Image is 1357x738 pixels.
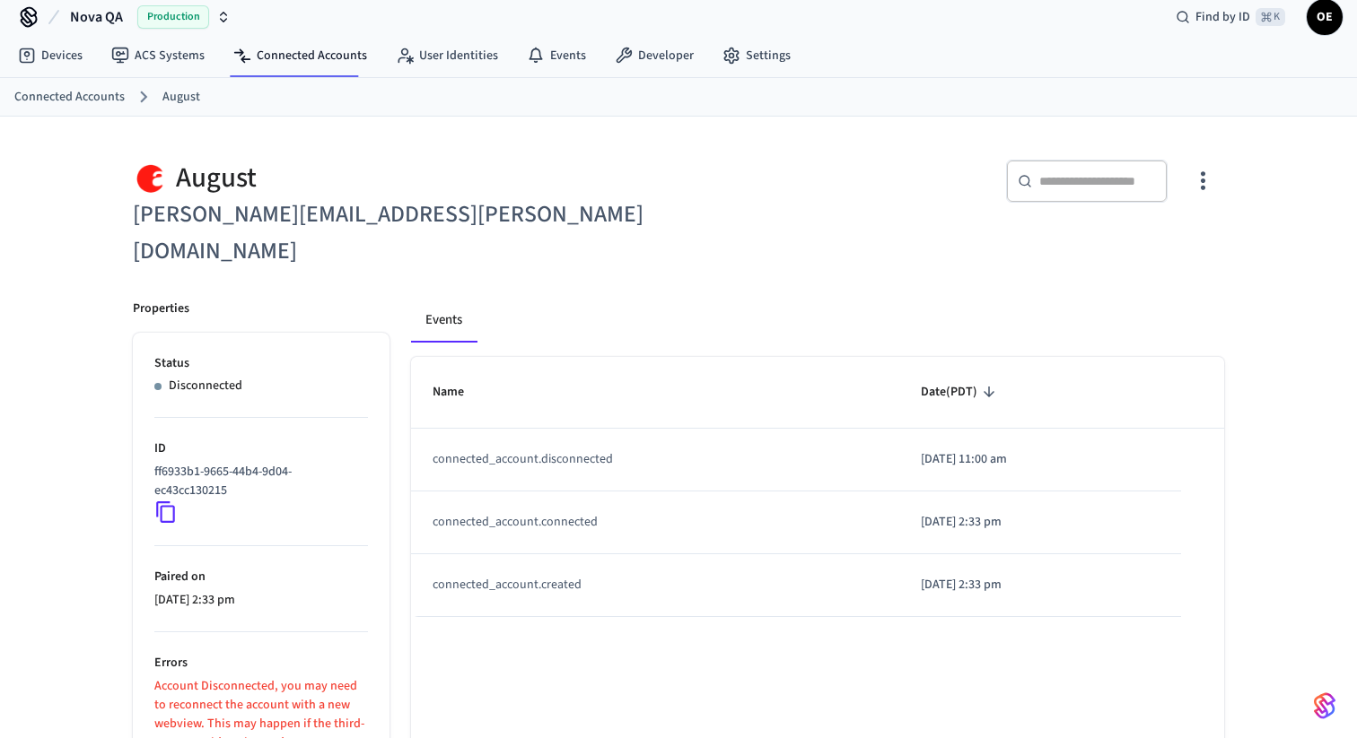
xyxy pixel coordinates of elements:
a: User Identities [381,39,512,72]
span: Date(PDT) [921,378,1001,406]
p: [DATE] 2:33 pm [154,591,368,610]
span: Find by ID [1195,8,1250,26]
td: connected_account.created [411,554,899,617]
p: [DATE] 2:33 pm [921,576,1160,595]
a: August [162,88,200,107]
div: August [133,160,668,196]
div: connected account tabs [411,300,1224,343]
p: ID [154,439,368,458]
span: Production [137,5,209,29]
span: ⌘ K [1256,8,1285,26]
table: sticky table [411,357,1224,617]
a: Connected Accounts [14,88,125,107]
p: [DATE] 11:00 am [921,450,1160,469]
div: Find by ID⌘ K [1161,1,1300,33]
p: Paired on [154,568,368,586]
p: Errors [154,654,368,673]
p: Status [154,354,368,373]
img: August Logo, Square [133,160,169,196]
span: Name [433,378,487,406]
p: Disconnected [169,377,242,395]
td: connected_account.disconnected [411,429,899,491]
a: Events [512,39,600,72]
p: [DATE] 2:33 pm [921,513,1160,532]
td: connected_account.connected [411,491,899,554]
a: Connected Accounts [219,39,381,72]
h6: [PERSON_NAME][EMAIL_ADDRESS][PERSON_NAME][DOMAIN_NAME] [133,196,668,270]
a: Developer [600,39,708,72]
img: SeamLogoGradient.69752ec5.svg [1314,691,1335,720]
span: OE [1309,1,1341,33]
p: Properties [133,300,189,318]
p: ff6933b1-9665-44b4-9d04-ec43cc130215 [154,463,361,500]
a: ACS Systems [97,39,219,72]
a: Settings [708,39,805,72]
span: Nova QA [70,6,123,28]
button: Events [411,300,477,343]
a: Devices [4,39,97,72]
